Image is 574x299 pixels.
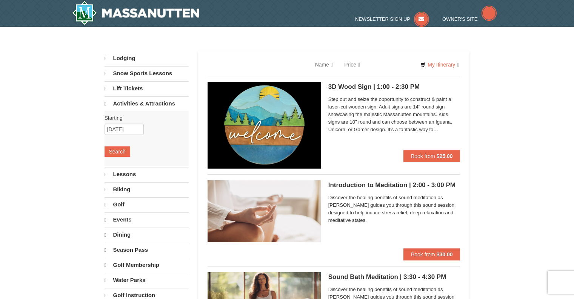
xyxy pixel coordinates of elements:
a: Lift Tickets [105,81,189,96]
strong: $30.00 [437,251,453,257]
a: Newsletter Sign Up [355,16,429,22]
a: Name [309,57,339,72]
img: 18871151-47-855d39d5.jpg [208,180,321,242]
button: Book from $25.00 [403,150,460,162]
a: Dining [105,228,189,242]
img: Massanutten Resort Logo [72,1,200,25]
button: Search [105,146,130,157]
a: Lodging [105,51,189,65]
span: Book from [411,251,435,257]
a: Events [105,212,189,227]
a: Snow Sports Lessons [105,66,189,81]
a: Owner's Site [442,16,497,22]
h5: Introduction to Meditation | 2:00 - 3:00 PM [328,181,460,189]
span: Step out and seize the opportunity to construct & paint a laser-cut wooden sign. Adult signs are ... [328,96,460,133]
span: Owner's Site [442,16,478,22]
a: My Itinerary [415,59,464,70]
span: Discover the healing benefits of sound meditation as [PERSON_NAME] guides you through this sound ... [328,194,460,224]
a: Water Parks [105,273,189,287]
a: Golf [105,197,189,212]
a: Lessons [105,167,189,181]
span: Newsletter Sign Up [355,16,410,22]
img: 18871151-71-f4144550.png [208,82,321,169]
a: Price [339,57,366,72]
button: Book from $30.00 [403,248,460,260]
a: Biking [105,182,189,197]
h5: Sound Bath Meditation | 3:30 - 4:30 PM [328,273,460,281]
strong: $25.00 [437,153,453,159]
a: Golf Membership [105,258,189,272]
a: Season Pass [105,243,189,257]
span: Book from [411,153,435,159]
a: Activities & Attractions [105,96,189,111]
a: Massanutten Resort [72,1,200,25]
h5: 3D Wood Sign | 1:00 - 2:30 PM [328,83,460,91]
label: Starting [105,114,183,122]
